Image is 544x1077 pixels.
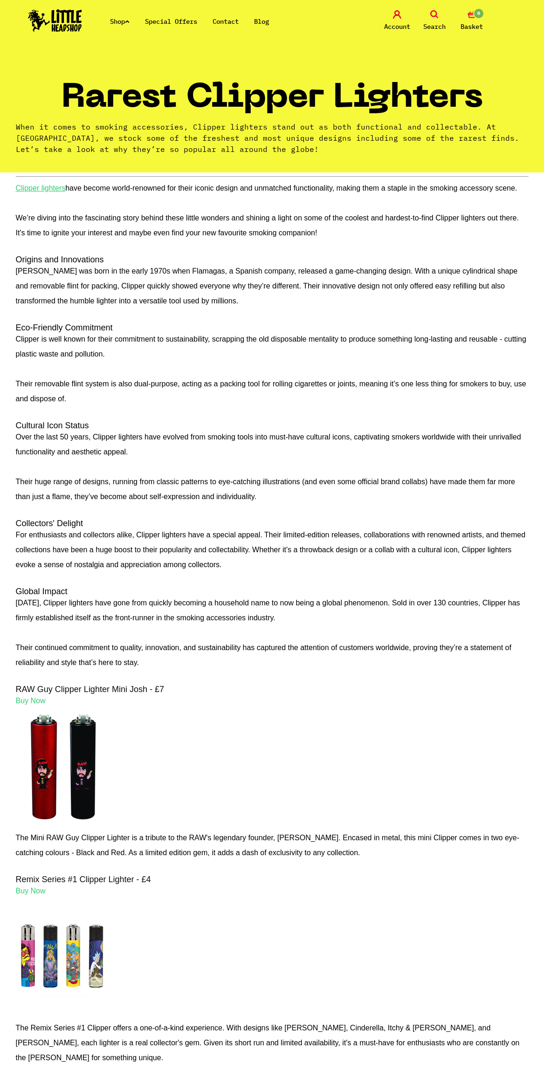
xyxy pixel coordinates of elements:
a: Clipper lighters [16,184,66,192]
strong: Collectors' Delight [16,519,83,528]
a: Buy Now [16,887,46,895]
span: Basket [461,21,483,32]
span: Their huge range of designs, running from classic patterns to eye-catching illustrations (and eve... [16,478,515,501]
a: Shop [110,17,130,26]
img: Little Head Shop Logo [28,9,82,32]
span: We’re diving into the fascinating story behind these little wonders and shining a light on some o... [16,214,519,237]
span: The Mini RAW Guy Clipper Lighter is a tribute to the RAW's legendary founder, [PERSON_NAME]. Enca... [16,834,520,857]
p: When it comes to smoking accessories, Clipper lighters stand out as both functional and collectab... [16,121,529,155]
span: For enthusiasts and collectors alike, Clipper lighters have a special appeal. Their limited-editi... [16,531,526,569]
a: Buy Now [16,697,46,705]
span: Search [423,21,446,32]
strong: Eco-Friendly Commitment [16,323,113,332]
a: Search [418,10,451,32]
span: RAW Guy Clipper Lighter Mini Josh - £7 [16,685,164,694]
span: Clipper is well known for their commitment to sustainability, scrapping the old disposable mental... [16,335,526,358]
span: 0 [473,8,484,19]
span: Remix Series #1 Clipper Lighter - £4 [16,875,151,884]
span: [DATE], Clipper lighters have gone from quickly becoming a household name to now being a global p... [16,599,520,622]
h1: Rarest Clipper Lighters [62,82,483,121]
span: [PERSON_NAME] was born in the early 1970s when Flamagas, a Spanish company, released a game-chang... [16,267,518,305]
span: Over the last 50 years, Clipper lighters have evolved from smoking tools into must-have cultural ... [16,433,521,456]
a: Contact [213,17,239,26]
span: The Remix Series #1 Clipper offers a one-of-a-kind experience. With designs like [PERSON_NAME], C... [16,1024,520,1062]
strong: Cultural Icon Status [16,421,89,430]
span: have become world-renowned for their iconic design and unmatched functionality, making them a sta... [65,184,517,192]
a: Blog [254,17,269,26]
strong: Origins and Innovations [16,255,104,264]
strong: Global Impact [16,587,68,596]
a: 0 Basket [455,10,488,32]
a: Special Offers [145,17,197,26]
span: Their removable flint system is also dual-purpose, acting as a packing tool for rolling cigarette... [16,380,526,403]
span: Their continued commitment to quality, innovation, and sustainability has captured the attention ... [16,644,511,666]
span: Account [384,21,410,32]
